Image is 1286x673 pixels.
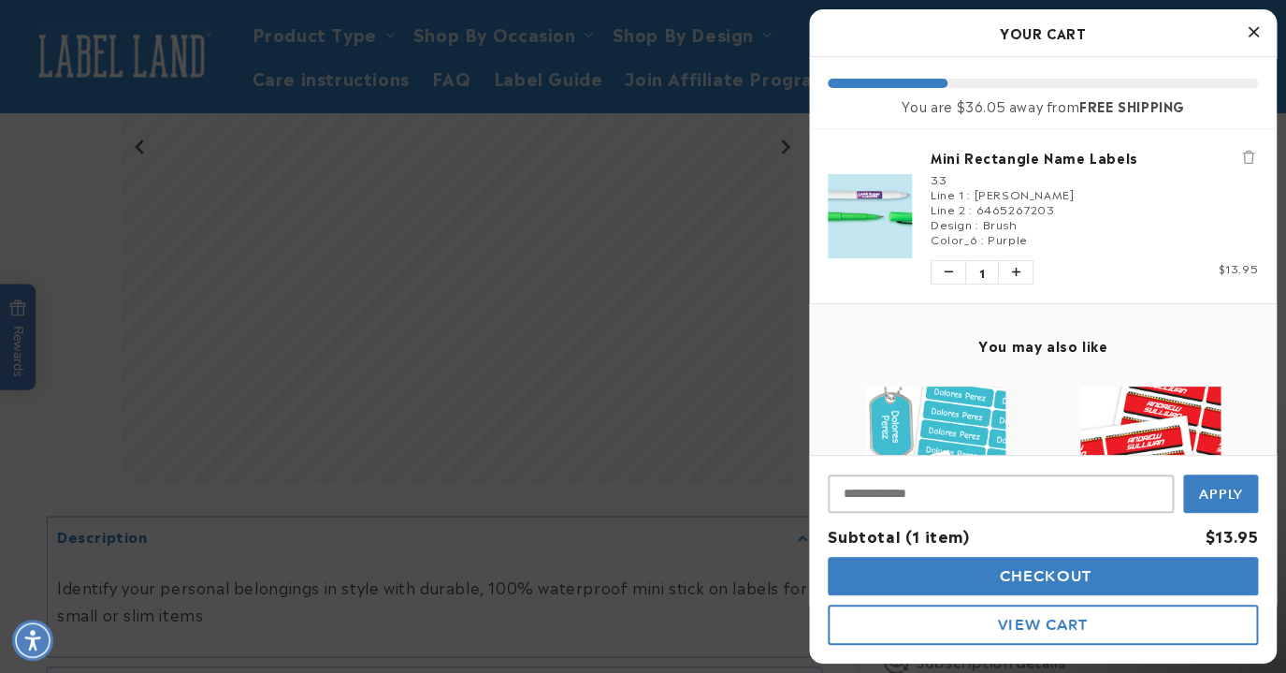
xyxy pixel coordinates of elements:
b: FREE SHIPPING [1079,95,1185,115]
span: Line 2 [931,200,966,217]
button: Apply [1183,475,1258,513]
span: Color_6 [931,230,977,247]
span: 6465267203 [975,200,1054,217]
button: Can I microwave items with these labels? [23,105,273,140]
li: product [828,129,1258,303]
button: Close Cart [1239,19,1267,47]
div: 33 [931,171,1258,186]
button: Checkout [828,557,1258,595]
button: Decrease quantity of Mini Rectangle Name Labels [932,261,965,284]
h4: You may also like [828,337,1258,354]
span: Line 1 [931,185,964,202]
iframe: Sign Up via Text for Offers [15,523,237,579]
h2: Your Cart [828,19,1258,47]
span: : [981,230,985,247]
span: Purple [988,230,1028,247]
img: Medium Rectangle Name Labels - Label Land [1080,387,1221,527]
span: [PERSON_NAME] [974,185,1074,202]
input: Input Discount [828,475,1174,513]
span: : [969,200,973,217]
span: View Cart [998,616,1088,634]
img: Mini Rectangle Name Labels - Label Land [828,174,912,258]
img: Ultimate School Label Pack - Label Land [865,387,1005,527]
span: Checkout [995,567,1091,585]
button: Are these mini labels waterproof? [65,52,273,88]
textarea: Type your message here [16,24,242,47]
span: : [967,185,971,202]
div: You are $36.05 away from [828,97,1258,114]
div: Accessibility Menu [12,620,53,661]
span: Subtotal (1 item) [828,524,969,547]
span: Apply [1199,486,1243,503]
button: Increase quantity of Mini Rectangle Name Labels [999,261,1033,284]
span: Brush [982,215,1017,232]
a: Mini Rectangle Name Labels [931,148,1258,167]
button: Remove Mini Rectangle Name Labels [1239,148,1258,167]
span: Design [931,215,973,232]
button: View Cart [828,605,1258,645]
button: Close conversation starters [309,7,365,63]
span: 1 [965,261,999,284]
div: $13.95 [1205,522,1258,549]
span: $13.95 [1218,259,1258,276]
span: : [975,215,979,232]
